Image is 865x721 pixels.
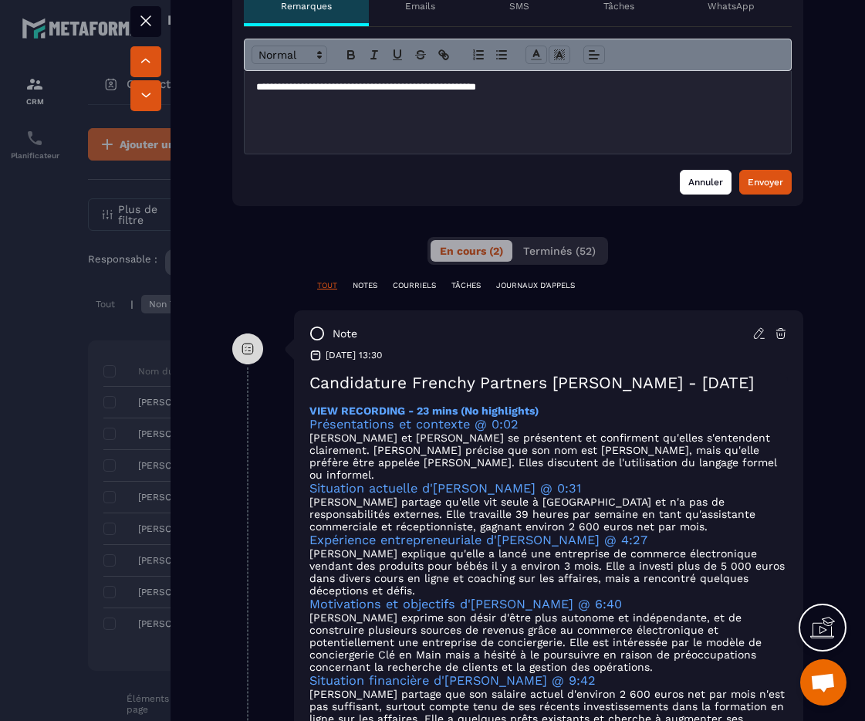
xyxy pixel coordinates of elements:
a: Expérience entrepreneuriale d'[PERSON_NAME] @ 4:27 [309,533,647,547]
button: Terminés (52) [514,240,605,262]
a: Motivations et objectifs d'[PERSON_NAME] @ 6:40 [309,597,622,611]
a: VIEW RECORDING - 23 mins (No highlights) [309,405,539,417]
h1: Candidature Frenchy Partners [PERSON_NAME] - [DATE] [309,373,788,392]
button: En cours (2) [431,240,512,262]
p: note [333,327,357,341]
p: COURRIELS [393,280,436,291]
button: Annuler [680,170,732,195]
p: JOURNAUX D'APPELS [496,280,575,291]
p: [PERSON_NAME] exprime son désir d'être plus autonome et indépendante, et de construire plusieurs ... [309,611,788,673]
button: Envoyer [739,170,792,195]
p: TOUT [317,280,337,291]
p: [PERSON_NAME] et [PERSON_NAME] se présentent et confirment qu'elles s'entendent clairement. [PERS... [309,432,788,481]
span: En cours (2) [440,245,503,257]
a: Situation actuelle d'[PERSON_NAME] @ 0:31 [309,481,581,496]
div: Envoyer [748,174,783,190]
p: TÂCHES [451,280,481,291]
p: NOTES [353,280,377,291]
span: Terminés (52) [523,245,596,257]
div: Ouvrir le chat [800,659,846,706]
p: [PERSON_NAME] explique qu'elle a lancé une entreprise de commerce électronique vendant des produi... [309,547,788,597]
p: [DATE] 13:30 [326,349,382,361]
a: Présentations et contexte @ 0:02 [309,417,519,432]
p: [PERSON_NAME] partage qu'elle vit seule à [GEOGRAPHIC_DATA] et n'a pas de responsabilités externe... [309,496,788,533]
a: Situation financière d'[PERSON_NAME] @ 9:42 [309,673,596,688]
